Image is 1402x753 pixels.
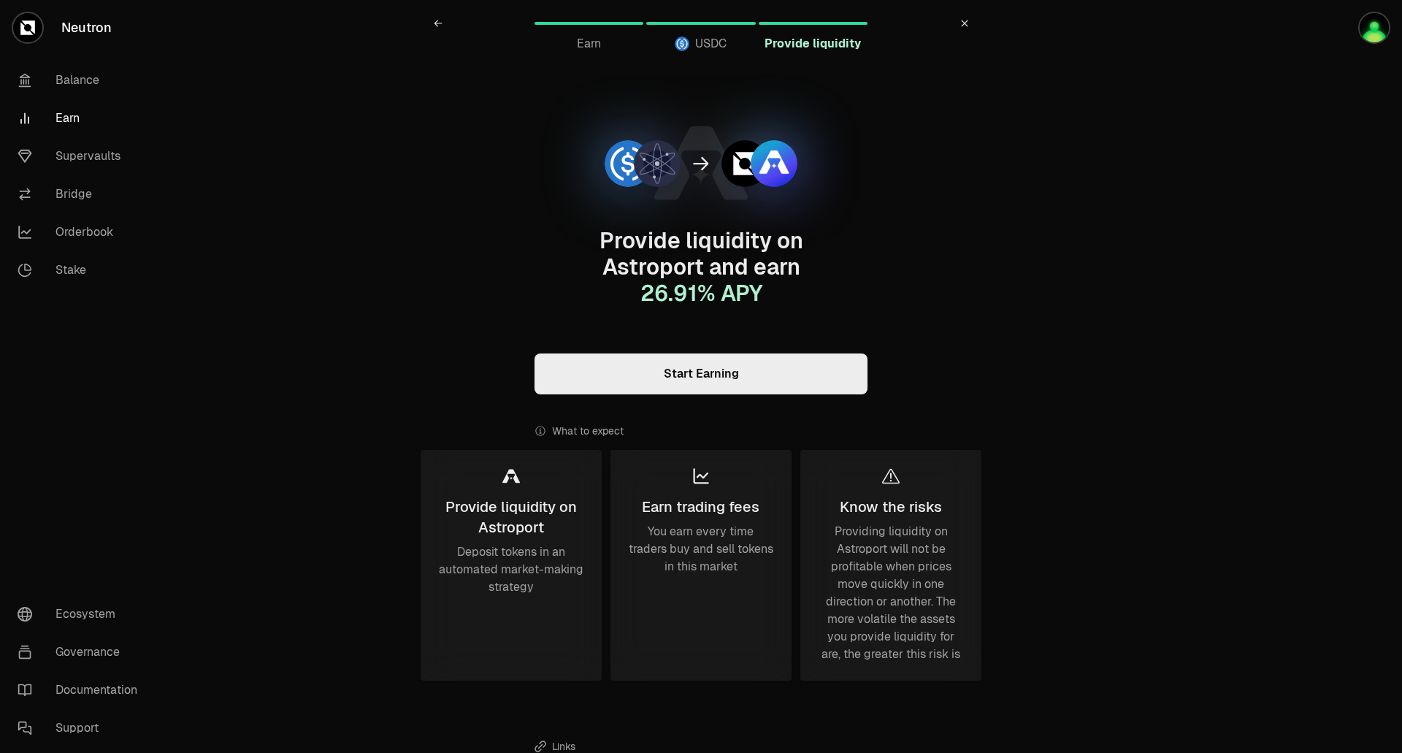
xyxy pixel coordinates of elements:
[577,35,601,53] span: Earn
[6,61,158,99] a: Balance
[6,671,158,709] a: Documentation
[765,35,861,53] span: Provide liquidity
[6,251,158,289] a: Stake
[6,595,158,633] a: Ecosystem
[818,523,964,663] div: Providing liquidity on Astroport will not be profitable when prices move quickly in one direction...
[605,140,651,187] img: USDC
[438,543,584,596] div: Deposit tokens in an automated market-making strategy
[6,137,158,175] a: Supervaults
[721,140,768,187] img: NTRN
[6,175,158,213] a: Bridge
[6,709,158,747] a: Support
[535,412,867,450] div: What to expect
[535,6,643,41] a: Earn
[438,497,584,538] div: Provide liquidity on Astroport
[6,213,158,251] a: Orderbook
[634,140,681,187] img: ATOM
[1360,13,1389,42] img: Antoine BdV (ATOM)
[6,633,158,671] a: Governance
[6,99,158,137] a: Earn
[646,6,755,41] a: USDCUSDC
[628,523,774,576] div: You earn every time traders buy and sell tokens in this market
[751,140,797,187] img: ASTRO
[840,497,942,517] div: Know the risks
[600,226,803,307] span: Provide liquidity on Astroport and earn
[695,35,727,53] span: USDC
[675,37,689,51] img: USDC
[640,279,762,307] span: 26.91 % APY
[535,353,867,394] a: Start Earning
[642,497,759,517] div: Earn trading fees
